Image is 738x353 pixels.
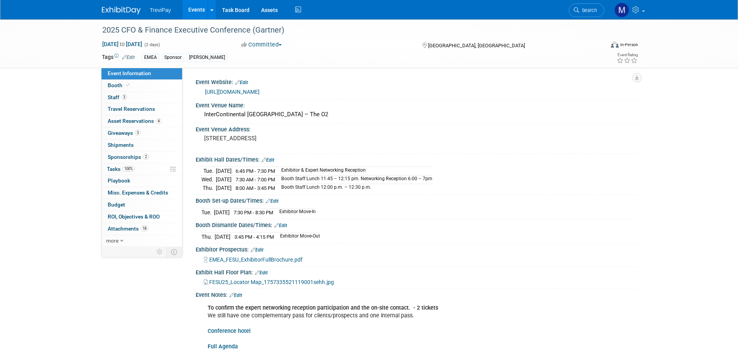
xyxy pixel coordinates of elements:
span: Search [579,7,597,13]
td: [DATE] [216,176,232,184]
td: Tags [102,53,135,62]
span: 18 [141,226,148,231]
a: Booth [101,80,182,91]
td: Exhibitor Move-Out [275,232,320,241]
span: Booth [108,82,131,88]
td: Booth Staff Lunch 11:45 – 12:15 pm. Networking Reception 6:00 – 7pm [277,176,432,184]
span: 3:45 PM - 4:15 PM [234,234,274,240]
a: Asset Reservations4 [101,115,182,127]
span: ROI, Objectives & ROO [108,214,160,220]
div: Event Notes: [196,289,637,299]
a: Edit [229,293,242,298]
span: Playbook [108,177,130,184]
span: [GEOGRAPHIC_DATA], [GEOGRAPHIC_DATA] [428,43,525,48]
div: EMEA [142,53,159,62]
td: [DATE] [214,208,230,216]
div: In-Person [620,42,638,48]
a: Playbook [101,175,182,187]
a: Budget [101,199,182,211]
a: Event Information [101,68,182,79]
a: Edit [122,55,135,60]
span: 7:30 AM - 7:00 PM [236,177,275,183]
a: Staff3 [101,92,182,103]
span: Travel Reservations [108,106,155,112]
span: to [119,41,126,47]
div: Exhibitor Prospectus: [196,244,637,254]
a: [URL][DOMAIN_NAME] [205,89,260,95]
a: Edit [266,198,279,204]
span: 7:30 PM - 8:30 PM [234,210,273,215]
a: Tasks100% [101,164,182,175]
a: EMEA_FESU_ExhibitorFullBrochure.pdf [204,257,303,263]
a: more [101,235,182,247]
span: 3 [135,130,141,136]
td: [DATE] [216,167,232,176]
span: [DATE] [DATE] [102,41,143,48]
div: Sponsor [162,53,184,62]
div: Event Venue Address: [196,124,637,133]
a: Search [569,3,604,17]
span: Giveaways [108,130,141,136]
div: Event Rating [617,53,638,57]
span: Attachments [108,226,148,232]
div: Event Venue Name: [196,100,637,109]
div: Exhibit Hall Floor Plan: [196,267,637,277]
a: Travel Reservations [101,103,182,115]
span: Shipments [108,142,134,148]
a: Misc. Expenses & Credits [101,187,182,199]
td: [DATE] [215,232,231,241]
div: 2025 CFO & Finance Executive Conference (Gartner) [100,23,593,37]
img: ExhibitDay [102,7,141,14]
img: Format-Inperson.png [611,41,619,48]
span: EMEA_FESU_ExhibitorFullBrochure.pdf [209,257,303,263]
td: Thu. [201,184,216,192]
a: Full Agenda [208,343,238,350]
span: 4 [156,118,162,124]
span: Asset Reservations [108,118,162,124]
span: FESU25_Locator Map_1757335521119001sehh.jpg [209,279,334,285]
div: Booth Set-up Dates/Times: [196,195,637,205]
td: Tue. [201,208,214,216]
td: Wed. [201,176,216,184]
td: Tue. [201,167,216,176]
i: Booth reservation complete [126,83,130,87]
td: Thu. [201,232,215,241]
span: Sponsorships [108,154,149,160]
a: Conference hotel [208,328,251,334]
a: Shipments [101,139,182,151]
button: Committed [239,41,285,49]
span: Budget [108,201,125,208]
td: Toggle Event Tabs [166,247,182,257]
a: Attachments18 [101,223,182,235]
div: Event Website: [196,76,637,86]
a: Edit [274,223,287,228]
a: Sponsorships2 [101,152,182,163]
a: FESU25_Locator Map_1757335521119001sehh.jpg [204,279,334,285]
span: 6:45 PM - 7:30 PM [236,168,275,174]
div: [PERSON_NAME] [187,53,227,62]
span: Staff [108,94,127,100]
span: Misc. Expenses & Credits [108,189,168,196]
a: ROI, Objectives & ROO [101,211,182,223]
a: Edit [235,80,248,85]
span: 8:00 AM - 3:45 PM [236,185,275,191]
img: Maiia Khasina [614,3,629,17]
pre: [STREET_ADDRESS] [204,135,371,142]
a: Edit [255,270,268,276]
td: Personalize Event Tab Strip [153,247,167,257]
span: 3 [121,94,127,100]
td: Exhibitor Move-In [275,208,316,216]
span: 2 [143,154,149,160]
div: InterContinental [GEOGRAPHIC_DATA] – The O2 [201,108,631,121]
a: Edit [261,157,274,163]
span: Tasks [107,166,135,172]
div: Event Format [559,40,638,52]
td: [DATE] [216,184,232,192]
span: TreviPay [150,7,171,13]
span: 100% [122,166,135,172]
span: Event Information [108,70,151,76]
td: Exhibitor & Expert Networking Reception [277,167,432,176]
div: Exhibit Hall Dates/Times: [196,154,637,164]
td: Booth Staff Lunch 12:00 p.m. – 12:30 p.m. [277,184,432,192]
a: Giveaways3 [101,127,182,139]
